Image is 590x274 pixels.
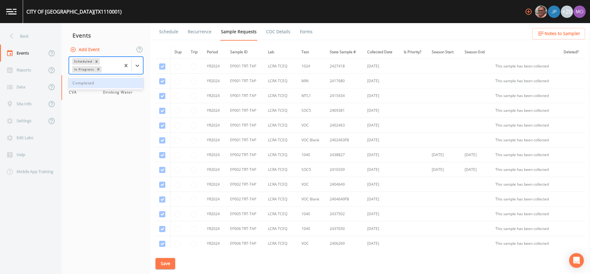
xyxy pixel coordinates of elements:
[428,46,461,59] th: Season Start
[326,236,364,251] td: 2406269
[264,162,298,177] td: LCRA TCEQ
[326,133,364,147] td: 2402463FB
[532,28,585,39] button: Notes to Sampler
[326,147,364,162] td: 2438827
[573,6,586,18] img: 4e251478aba98ce068fb7eae8f78b90c
[299,23,313,40] a: Forms
[492,59,560,74] td: This sample has been collected
[226,192,264,207] td: EP002 TRT-TAP
[264,207,298,221] td: LCRA TCEQ
[461,147,492,162] td: [DATE]
[226,177,264,192] td: EP002 TRT-TAP
[492,103,560,118] td: This sample has been collected
[364,162,400,177] td: [DATE]
[364,207,400,221] td: [DATE]
[364,192,400,207] td: [DATE]
[298,103,326,118] td: SOC5
[264,177,298,192] td: LCRA TCEQ
[203,103,226,118] td: YR2024
[326,88,364,103] td: 2415434
[400,46,428,59] th: Is Priority?
[428,162,461,177] td: [DATE]
[326,59,364,74] td: 2427418
[226,162,264,177] td: EP002 TRT-TAP
[95,66,102,73] div: Remove In Progress
[326,162,364,177] td: 2410339
[428,147,461,162] td: [DATE]
[203,192,226,207] td: YR2024
[364,177,400,192] td: [DATE]
[72,58,93,65] div: Scheduled
[492,147,560,162] td: This sample has been collected
[298,74,326,88] td: MIN
[364,74,400,88] td: [DATE]
[364,133,400,147] td: [DATE]
[298,221,326,236] td: 1040
[203,147,226,162] td: YR2024
[326,46,364,59] th: State Sample #
[264,192,298,207] td: LCRA TCEQ
[492,192,560,207] td: This sample has been collected
[203,221,226,236] td: YR2024
[326,207,364,221] td: 2437502
[492,74,560,88] td: This sample has been collected
[226,103,264,118] td: EP001 TRT-TAP
[203,236,226,251] td: YR2024
[492,88,560,103] td: This sample has been collected
[226,147,264,162] td: EP002 TRT-TAP
[226,59,264,74] td: EP001 TRT-TAP
[6,9,17,14] img: logo
[69,44,102,55] button: Add Event
[492,133,560,147] td: This sample has been collected
[264,59,298,74] td: LCRA TCEQ
[171,46,187,59] th: Dup
[203,162,226,177] td: YR2024
[364,118,400,133] td: [DATE]
[364,221,400,236] td: [DATE]
[298,118,326,133] td: VOC
[535,6,547,18] img: e2d790fa78825a4bb76dcb6ab311d44c
[93,58,100,65] div: Remove Scheduled
[264,133,298,147] td: LCRA TCEQ
[226,74,264,88] td: EP001 TRT-TAP
[326,192,364,207] td: 2404649FB
[264,88,298,103] td: LCRA TCEQ
[298,236,326,251] td: VOC
[264,221,298,236] td: LCRA TCEQ
[226,46,264,59] th: Sample ID
[220,23,258,41] a: Sample Requests
[226,118,264,133] td: EP001 TRT-TAP
[326,74,364,88] td: 2417680
[226,236,264,251] td: EP006 TRT-TAP
[326,177,364,192] td: 2404649
[226,207,264,221] td: EP005 TRT-TAP
[203,46,226,59] th: Period
[203,133,226,147] td: YR2024
[298,192,326,207] td: VOC Blank
[492,118,560,133] td: This sample has been collected
[461,46,492,59] th: Season End
[298,147,326,162] td: 1040
[203,177,226,192] td: YR2024
[226,88,264,103] td: EP001 TRT-TAP
[203,88,226,103] td: YR2024
[560,46,585,59] th: Deleted?
[26,8,122,15] div: CITY OF [GEOGRAPHIC_DATA] (TX1110001)
[187,46,203,59] th: Trip
[326,103,364,118] td: 2409381
[264,147,298,162] td: LCRA TCEQ
[264,236,298,251] td: LCRA TCEQ
[187,23,212,40] a: Recurrence
[492,236,560,251] td: This sample has been collected
[72,66,95,73] div: In Progress
[548,6,560,18] img: 41241ef155101aa6d92a04480b0d0000
[103,90,133,95] span: Drinking Water
[155,258,175,269] button: Save
[364,88,400,103] td: [DATE]
[548,6,560,18] div: Joshua gere Paul
[298,207,326,221] td: 1040
[326,221,364,236] td: 2437650
[69,90,81,95] span: CVA
[298,46,326,59] th: Test
[298,88,326,103] td: MTL1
